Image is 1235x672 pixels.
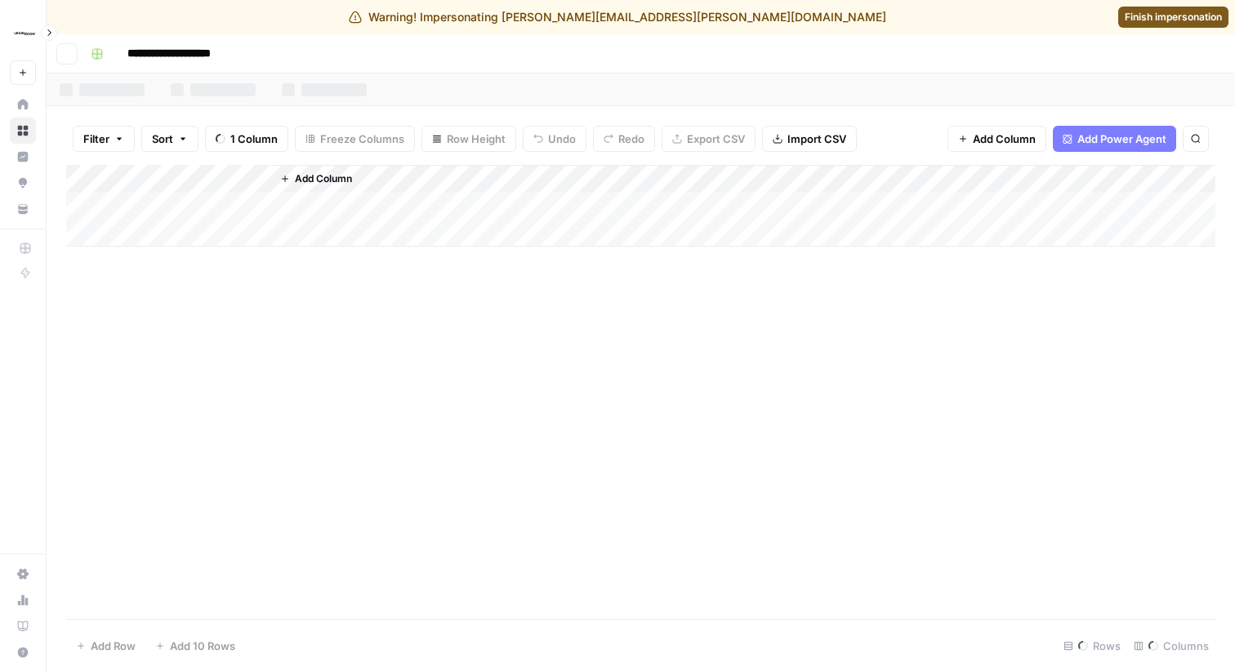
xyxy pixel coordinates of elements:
a: Finish impersonation [1118,7,1228,28]
button: Redo [593,126,655,152]
span: Filter [83,131,109,147]
a: Opportunities [10,170,36,196]
img: LegalZoom Logo [10,19,39,48]
button: Add Row [66,633,145,659]
span: 1 Column [230,131,278,147]
span: Add 10 Rows [170,638,235,654]
button: Import CSV [762,126,857,152]
span: Undo [548,131,576,147]
button: 1 Column [205,126,288,152]
div: Rows [1057,633,1127,659]
a: Usage [10,587,36,613]
span: Redo [618,131,644,147]
span: Finish impersonation [1125,10,1222,24]
button: Export CSV [662,126,756,152]
button: Filter [73,126,135,152]
button: Sort [141,126,198,152]
a: Your Data [10,196,36,222]
div: Columns [1127,633,1215,659]
button: Add Column [274,168,359,189]
button: Help + Support [10,639,36,665]
span: Add Power Agent [1077,131,1166,147]
span: Add Column [295,171,352,186]
button: Add Power Agent [1053,126,1176,152]
span: Export CSV [687,131,745,147]
span: Add Row [91,638,136,654]
a: Browse [10,118,36,144]
span: Add Column [973,131,1036,147]
a: Learning Hub [10,613,36,639]
a: Home [10,91,36,118]
button: Add Column [947,126,1046,152]
button: Row Height [421,126,516,152]
span: Import CSV [787,131,846,147]
a: Settings [10,561,36,587]
button: Workspace: LegalZoom [10,13,36,54]
span: Sort [152,131,173,147]
button: Add 10 Rows [145,633,245,659]
button: Freeze Columns [295,126,415,152]
span: Freeze Columns [320,131,404,147]
span: Row Height [447,131,506,147]
a: Insights [10,144,36,170]
button: Undo [523,126,586,152]
div: Warning! Impersonating [PERSON_NAME][EMAIL_ADDRESS][PERSON_NAME][DOMAIN_NAME] [349,9,886,25]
